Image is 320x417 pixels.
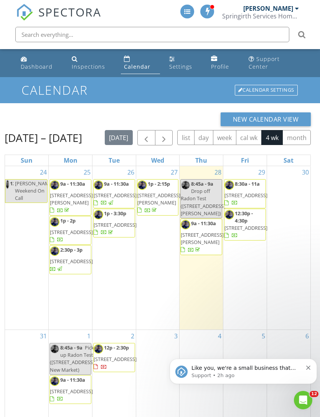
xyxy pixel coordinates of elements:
a: SPECTORA [16,10,101,26]
a: 9a - 11:30a [STREET_ADDRESS][PERSON_NAME] [180,219,222,255]
td: Go to August 29, 2025 [223,166,267,330]
a: 9a - 11:30a [STREET_ADDRESS][PERSON_NAME] [49,179,91,216]
a: 1p - 3:30p [STREET_ADDRESS] [93,209,135,238]
img: img_7825.jpeg [94,180,103,190]
a: Go to September 6, 2025 [304,330,310,342]
span: 12:30p - 4:30p [235,210,253,224]
span: 2:30p - 3p [60,246,82,253]
button: New Calendar View [221,112,311,126]
span: [STREET_ADDRESS][PERSON_NAME] [50,192,93,206]
a: Saturday [282,155,295,166]
a: Calendar Settings [234,84,299,96]
button: cal wk [236,130,262,145]
span: [STREET_ADDRESS] [94,221,137,228]
a: 9a - 11:30a [STREET_ADDRESS] [94,180,137,206]
span: [PERSON_NAME]'s Weekend On Call [15,180,57,201]
a: 1p - 2:15p [STREET_ADDRESS][PERSON_NAME] [137,179,179,216]
input: Search everything... [15,27,289,42]
a: Wednesday [150,155,166,166]
button: week [213,130,236,145]
a: Go to August 25, 2025 [82,166,92,178]
a: Go to September 2, 2025 [129,330,136,342]
a: 12p - 2:30p [STREET_ADDRESS] [94,344,137,370]
button: month [282,130,311,145]
a: Go to September 5, 2025 [260,330,267,342]
a: Go to September 3, 2025 [173,330,179,342]
div: Profile [211,63,229,70]
h2: [DATE] – [DATE] [5,130,82,145]
img: img_7825.jpeg [181,180,190,190]
div: Calendar [124,63,150,70]
a: Settings [166,52,202,74]
a: Go to August 31, 2025 [38,330,48,342]
a: Monday [62,155,79,166]
a: 1p - 3:30p [STREET_ADDRESS] [94,210,137,236]
div: Inspections [72,63,105,70]
span: [STREET_ADDRESS] [50,229,93,236]
img: img_7825.jpeg [94,210,103,219]
span: [STREET_ADDRESS] [224,192,267,199]
a: Go to August 28, 2025 [213,166,223,178]
span: 9a - 11:30a [60,376,85,383]
td: Go to August 25, 2025 [49,166,92,330]
div: Support Center [249,55,280,70]
span: Drop off Radon Test ([STREET_ADDRESS][PERSON_NAME]) [181,188,225,217]
button: Previous [137,130,155,146]
a: Profile [208,52,239,74]
a: Support Center [246,52,302,74]
span: [STREET_ADDRESS] [50,258,93,265]
span: 1p - 3:30p [104,210,126,217]
span: 12p - 2:30p [104,344,129,351]
span: 8:30a - 11a [235,180,260,187]
span: 1p - 2:15p [148,180,170,187]
td: Go to August 24, 2025 [5,166,49,330]
span: 1p - 2p [60,217,76,224]
img: img_7825.jpeg [94,344,103,354]
img: img_7825.jpeg [137,180,147,190]
a: 8:30a - 11a [STREET_ADDRESS] [224,180,267,206]
button: list [177,130,195,145]
td: Go to August 27, 2025 [136,166,180,330]
span: [STREET_ADDRESS] [50,388,93,395]
img: img_7825.jpeg [224,210,234,219]
img: img_7825.jpeg [50,246,59,256]
img: img_7825.jpeg [181,220,190,229]
a: Tuesday [107,155,121,166]
a: Inspections [69,52,115,74]
td: Go to August 28, 2025 [180,166,223,330]
span: 8:45a - 9a [60,344,82,351]
a: 9a - 11:30a [STREET_ADDRESS] [93,179,135,208]
div: Settings [169,63,192,70]
a: Go to August 24, 2025 [38,166,48,178]
span: Pick up Radon Test ([STREET_ADDRESS], New Market) [50,344,96,373]
h1: Calendar [21,83,299,97]
td: Go to August 26, 2025 [92,166,136,330]
button: 4 wk [261,130,283,145]
iframe: Intercom notifications message [167,343,320,396]
a: Go to August 27, 2025 [169,166,179,178]
span: 12a [10,180,14,203]
span: 8:45a - 9a [191,180,213,187]
a: 9a - 11:30a [STREET_ADDRESS][PERSON_NAME] [181,220,224,253]
a: Go to August 29, 2025 [257,166,267,178]
button: [DATE] [105,130,133,145]
a: 1p - 2:15p [STREET_ADDRESS][PERSON_NAME] [137,180,180,214]
a: Thursday [194,155,209,166]
a: Sunday [19,155,34,166]
span: 12 [310,391,318,397]
span: [STREET_ADDRESS][PERSON_NAME] [181,231,224,246]
div: Calendar Settings [235,85,298,96]
a: 12p - 2:30p [STREET_ADDRESS] [93,343,135,372]
span: [STREET_ADDRESS][PERSON_NAME] [137,192,180,206]
a: Dashboard [18,52,63,74]
span: 9a - 11:30a [191,220,216,227]
iframe: Intercom live chat [294,391,312,409]
a: 9a - 11:30a [STREET_ADDRESS] [49,375,91,404]
span: [STREET_ADDRESS] [224,224,267,231]
button: Next [155,130,173,146]
a: 9a - 11:30a [STREET_ADDRESS][PERSON_NAME] [50,180,93,214]
td: Go to August 30, 2025 [267,166,310,330]
img: img_7825.jpeg [50,180,59,190]
a: Go to September 1, 2025 [86,330,92,342]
